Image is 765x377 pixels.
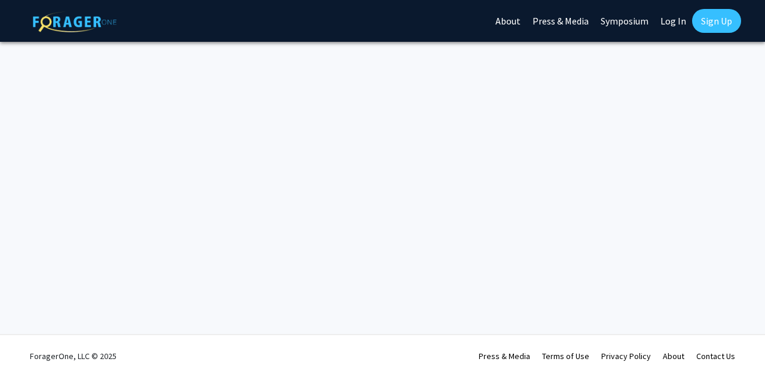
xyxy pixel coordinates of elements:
img: ForagerOne Logo [33,11,117,32]
a: Sign Up [692,9,741,33]
a: Terms of Use [542,351,589,361]
a: Press & Media [479,351,530,361]
a: About [663,351,684,361]
a: Privacy Policy [601,351,651,361]
a: Contact Us [696,351,735,361]
div: ForagerOne, LLC © 2025 [30,335,117,377]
